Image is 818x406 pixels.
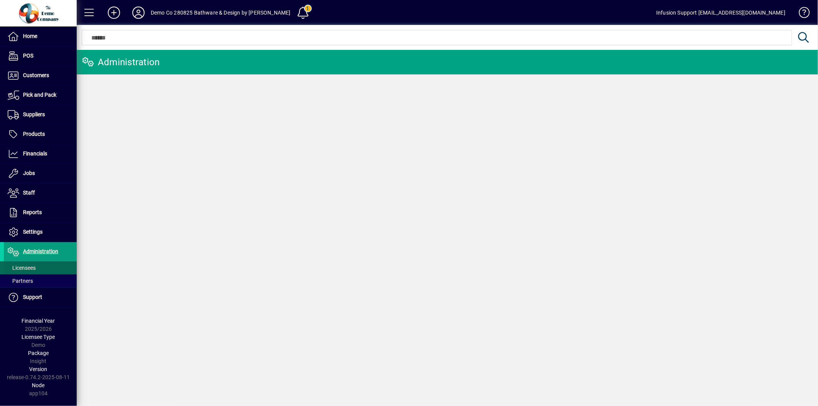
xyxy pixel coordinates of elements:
button: Add [102,6,126,20]
a: Home [4,27,77,46]
span: Administration [23,248,58,254]
a: POS [4,46,77,66]
span: Financial Year [22,318,55,324]
span: Staff [23,190,35,196]
div: Demo Co 280825 Bathware & Design by [PERSON_NAME] [151,7,291,19]
a: Settings [4,223,77,242]
a: Staff [4,183,77,203]
span: Node [32,382,45,388]
span: POS [23,53,33,59]
a: Licensees [4,261,77,274]
span: Reports [23,209,42,215]
div: Administration [82,56,160,68]
span: Home [23,33,37,39]
a: Customers [4,66,77,85]
span: Financials [23,150,47,157]
a: Products [4,125,77,144]
span: Pick and Pack [23,92,56,98]
a: Support [4,288,77,307]
span: Settings [23,229,43,235]
button: Profile [126,6,151,20]
span: Products [23,131,45,137]
a: Financials [4,144,77,163]
a: Reports [4,203,77,222]
span: Suppliers [23,111,45,117]
a: Suppliers [4,105,77,124]
span: Licensee Type [22,334,55,340]
a: Pick and Pack [4,86,77,105]
span: Support [23,294,42,300]
a: Knowledge Base [793,2,808,26]
span: Partners [8,278,33,284]
a: Jobs [4,164,77,183]
span: Licensees [8,265,36,271]
a: Partners [4,274,77,287]
span: Package [28,350,49,356]
div: Infusion Support [EMAIL_ADDRESS][DOMAIN_NAME] [656,7,785,19]
span: Jobs [23,170,35,176]
span: Customers [23,72,49,78]
span: Version [30,366,48,372]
